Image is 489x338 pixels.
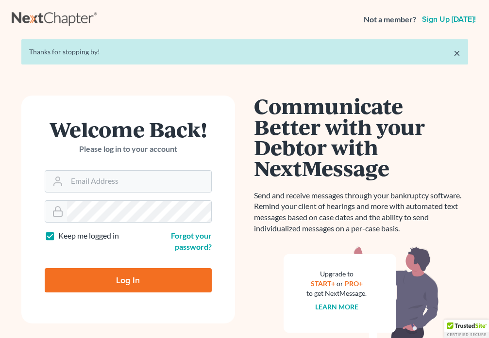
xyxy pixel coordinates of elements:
div: TrustedSite Certified [444,320,489,338]
div: Thanks for stopping by! [29,47,460,57]
div: Upgrade to [307,269,367,279]
input: Email Address [67,171,211,192]
input: Log In [45,268,212,292]
strong: Not a member? [364,14,416,25]
a: Sign up [DATE]! [420,16,478,23]
p: Send and receive messages through your bankruptcy software. Remind your client of hearings and mo... [254,190,468,234]
h1: Communicate Better with your Debtor with NextMessage [254,96,468,178]
a: × [454,47,460,59]
a: START+ [311,279,335,288]
div: to get NextMessage. [307,289,367,298]
span: or [337,279,343,288]
h1: Welcome Back! [45,119,212,140]
a: PRO+ [345,279,363,288]
a: Forgot your password? [171,231,212,251]
label: Keep me logged in [58,230,119,241]
p: Please log in to your account [45,144,212,155]
a: Learn more [315,303,358,311]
